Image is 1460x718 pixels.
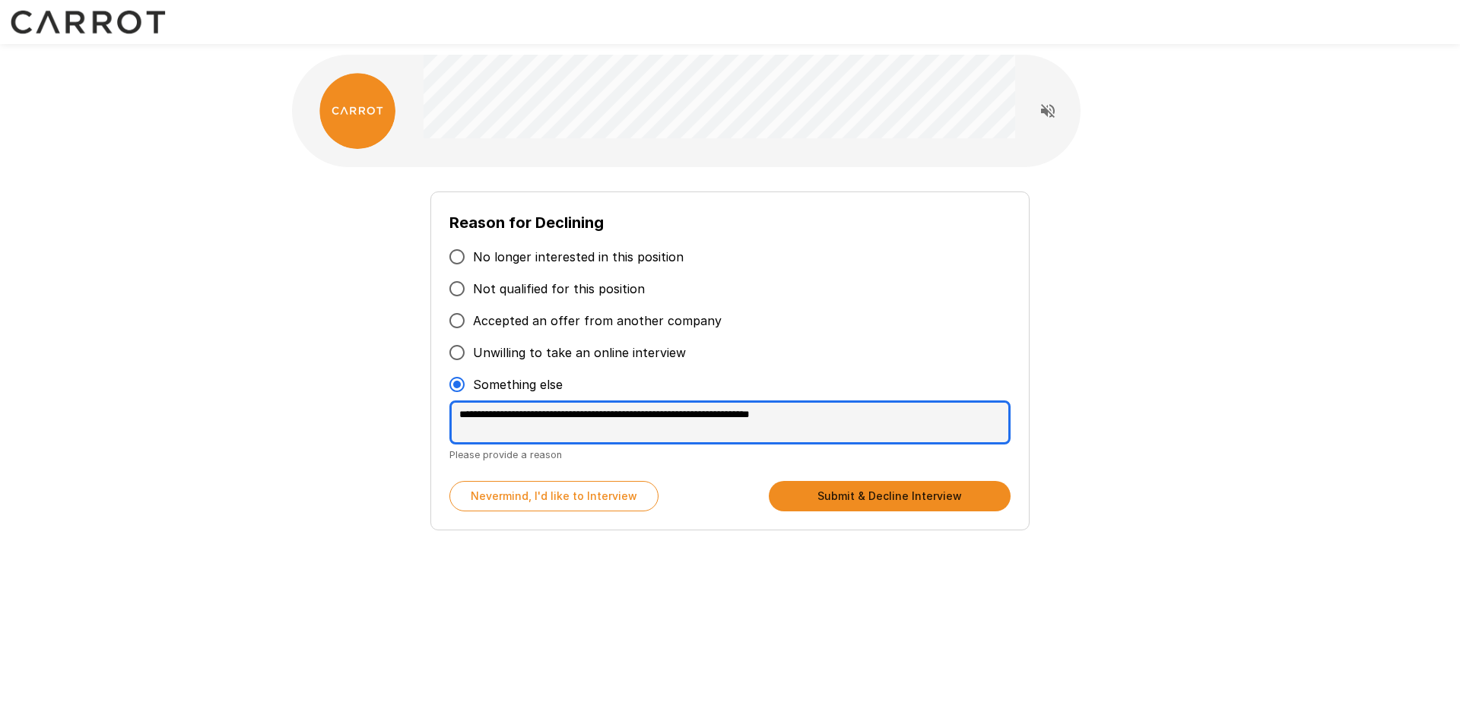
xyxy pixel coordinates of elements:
[473,312,722,330] span: Accepted an offer from another company
[1033,96,1063,126] button: Read questions aloud
[473,248,684,266] span: No longer interested in this position
[473,343,686,362] span: Unwilling to take an online interview
[473,375,563,394] span: Something else
[473,280,645,298] span: Not qualified for this position
[449,481,659,511] button: Nevermind, I'd like to Interview
[769,481,1011,511] button: Submit & Decline Interview
[449,214,604,232] b: Reason for Declining
[319,73,395,149] img: carrot_logo.png
[449,447,1011,463] p: Please provide a reason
